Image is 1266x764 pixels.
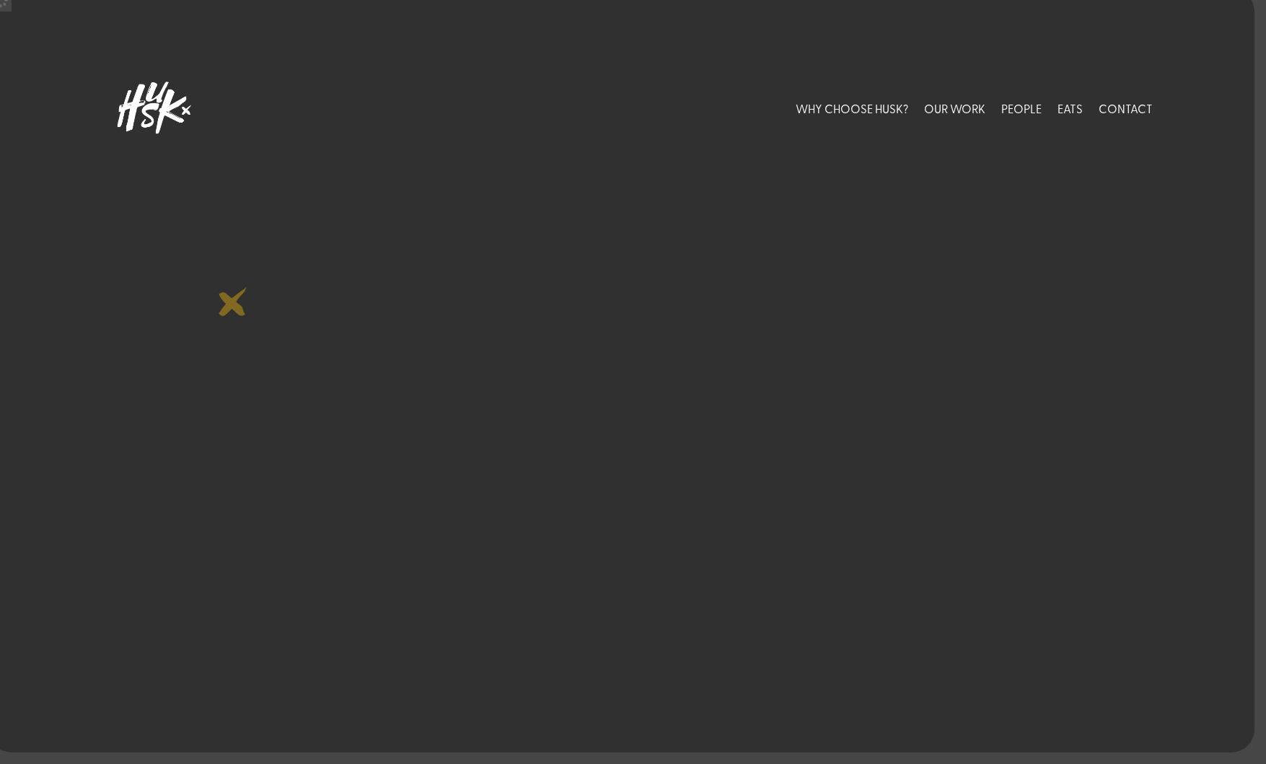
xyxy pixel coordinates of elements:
img: Husk logo [114,76,193,140]
a: CONTACT [1099,76,1153,140]
a: PEOPLE [1001,76,1042,140]
a: OUR WORK [924,76,985,140]
a: EATS [1058,76,1083,140]
a: WHY CHOOSE HUSK? [796,76,908,140]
